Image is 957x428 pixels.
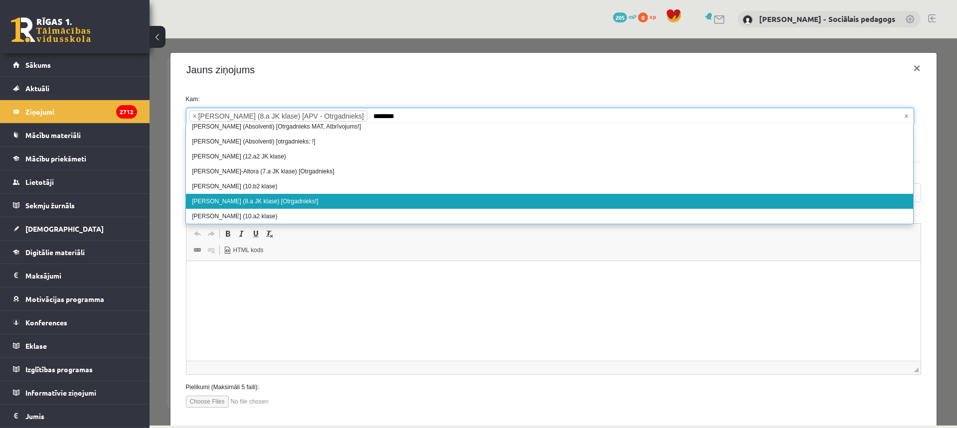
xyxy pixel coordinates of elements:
img: Dagnija Gaubšteina - Sociālais pedagogs [743,15,753,25]
a: [DEMOGRAPHIC_DATA] [13,217,137,240]
a: Ziņojumi2712 [13,100,137,123]
a: Eklase [13,334,137,357]
a: Jumis [13,405,137,428]
span: Mācību materiāli [25,131,81,140]
a: Slīpraksts (vadīšanas taustiņš+I) [85,189,99,202]
span: xp [649,12,656,20]
a: Maksājumi [13,264,137,287]
i: 2712 [116,105,137,119]
span: 205 [613,12,627,22]
li: Nataliia Hrots (8.a JK klase) [APV - Otrgadnieks] [40,72,218,83]
a: [PERSON_NAME] - Sociālais pedagogs [759,14,895,24]
a: Informatīvie ziņojumi [13,381,137,404]
span: HTML kods [82,208,114,216]
iframe: Bagātinātā teksta redaktors, wiswyg-editor-47363837930800-1756812345-382 [37,223,771,322]
a: Konferences [13,311,137,334]
li: [PERSON_NAME] (10.b2 klase) [36,141,764,155]
li: [PERSON_NAME] (10.a2 klase) [36,170,764,185]
span: 0 [638,12,648,22]
li: [PERSON_NAME] (12.a2 JK klase) [36,111,764,126]
span: Informatīvie ziņojumi [25,388,96,397]
label: Pielikumi (Maksimāli 5 faili): [29,344,779,353]
label: Temats: [29,132,779,141]
li: [PERSON_NAME]-Altora (7.a JK klase) [Otrgadnieks] [36,126,764,141]
span: Sākums [25,60,51,69]
a: Mācību materiāli [13,124,137,146]
a: Saite (vadīšanas taustiņš+K) [41,205,55,218]
a: Digitālie materiāli [13,241,137,264]
a: Treknraksts (vadīšanas taustiņš+B) [71,189,85,202]
li: [PERSON_NAME] (Absolventi) [otrgadnieks; !] [36,96,764,111]
span: Aktuāli [25,84,49,93]
a: Noņemt stilus [113,189,127,202]
span: Konferences [25,318,67,327]
button: × [756,16,779,44]
span: Mērogot [764,329,769,334]
span: Eklase [25,341,47,350]
span: Jumis [25,412,44,421]
a: Mācību priekšmeti [13,147,137,170]
a: Atsaistīt [55,205,69,218]
span: Lietotāji [25,177,54,186]
span: mP [629,12,637,20]
span: Izglītības programas [25,365,93,374]
a: 0 xp [638,12,661,20]
span: Sekmju žurnāls [25,201,75,210]
legend: Ziņojumi [25,100,137,123]
label: Izvēlies adresātu grupas: [29,94,779,103]
a: Sākums [13,53,137,76]
a: Rīgas 1. Tālmācības vidusskola [11,17,91,42]
label: Kam: [29,56,779,65]
legend: Maksājumi [25,264,137,287]
a: Izglītības programas [13,358,137,381]
label: Ziņojums: [29,172,779,181]
span: Mācību priekšmeti [25,154,86,163]
a: Atcelt (vadīšanas taustiņš+Z) [41,189,55,202]
a: Pasvītrojums (vadīšanas taustiņš+U) [99,189,113,202]
span: × [43,73,47,83]
span: Motivācijas programma [25,294,104,303]
a: HTML kods [71,205,117,218]
span: Noņemt visus vienumus [755,73,759,83]
h4: Jauns ziņojums [37,24,106,39]
span: Digitālie materiāli [25,248,85,257]
a: Motivācijas programma [13,287,137,310]
li: [PERSON_NAME] (Absolventi) [Otrgadnieks MAT, Atbrīvojums!] [36,81,764,96]
li: [PERSON_NAME] (8.a JK klase) [Otrgadnieks!] [36,155,764,170]
a: Atkārtot (vadīšanas taustiņš+Y) [55,189,69,202]
a: 205 mP [613,12,637,20]
a: Sekmju žurnāls [13,194,137,217]
a: Aktuāli [13,77,137,100]
span: [DEMOGRAPHIC_DATA] [25,224,104,233]
a: Lietotāji [13,170,137,193]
